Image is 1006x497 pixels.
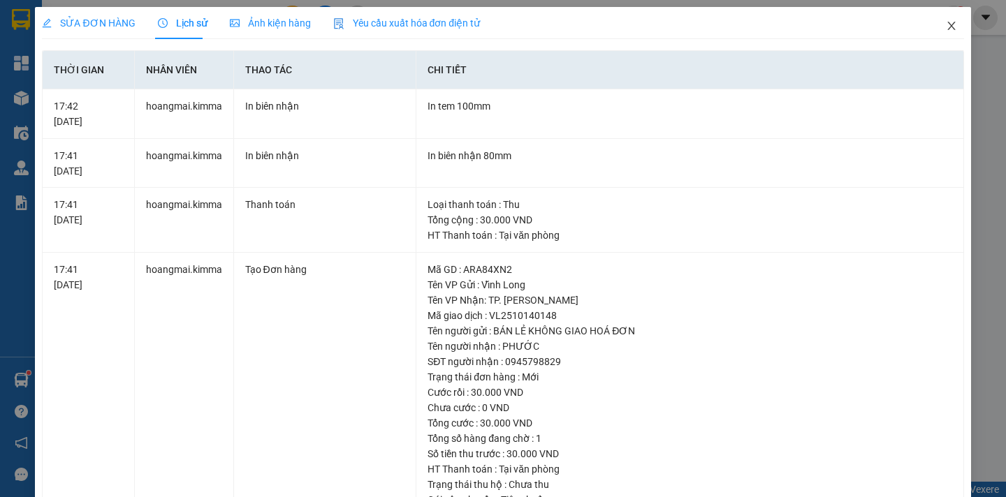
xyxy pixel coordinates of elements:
[158,17,207,29] span: Lịch sử
[428,339,952,354] div: Tên người nhận : PHƯỚC
[54,148,122,179] div: 17:41 [DATE]
[245,197,405,212] div: Thanh toán
[428,385,952,400] div: Cước rồi : 30.000 VND
[428,212,952,228] div: Tổng cộng : 30.000 VND
[12,12,81,45] div: Vĩnh Long
[428,292,952,308] div: Tên VP Nhận: TP. [PERSON_NAME]
[12,13,34,28] span: Gửi:
[43,51,134,89] th: Thời gian
[234,51,417,89] th: Thao tác
[245,148,405,163] div: In biên nhận
[91,12,203,45] div: TP. [PERSON_NAME]
[932,7,971,46] button: Close
[54,98,122,129] div: 17:42 [DATE]
[230,17,311,29] span: Ảnh kiện hàng
[428,262,952,277] div: Mã GD : ARA84XN2
[428,477,952,492] div: Trạng thái thu hộ : Chưa thu
[428,197,952,212] div: Loại thanh toán : Thu
[428,461,952,477] div: HT Thanh toán : Tại văn phòng
[416,51,963,89] th: Chi tiết
[135,51,234,89] th: Nhân viên
[428,277,952,292] div: Tên VP Gửi : Vĩnh Long
[428,354,952,369] div: SĐT người nhận : 0945798829
[428,148,952,163] div: In biên nhận 80mm
[245,98,405,114] div: In biên nhận
[54,197,122,228] div: 17:41 [DATE]
[245,262,405,277] div: Tạo Đơn hàng
[135,188,234,253] td: hoangmai.kimma
[946,20,957,31] span: close
[135,89,234,139] td: hoangmai.kimma
[428,400,952,415] div: Chưa cước : 0 VND
[42,17,135,29] span: SỬA ĐƠN HÀNG
[428,369,952,385] div: Trạng thái đơn hàng : Mới
[428,446,952,461] div: Số tiền thu trước : 30.000 VND
[91,45,203,62] div: PHƯỚC
[333,18,344,29] img: icon
[428,415,952,431] div: Tổng cước : 30.000 VND
[91,62,203,82] div: 0945798829
[428,228,952,243] div: HT Thanh toán : Tại văn phòng
[333,17,481,29] span: Yêu cầu xuất hóa đơn điện tử
[54,262,122,292] div: 17:41 [DATE]
[135,139,234,188] td: hoangmai.kimma
[230,18,240,28] span: picture
[12,45,81,112] div: BÁN LẺ KHÔNG GIAO HOÁ ĐƠN
[428,431,952,446] div: Tổng số hàng đang chờ : 1
[91,13,124,28] span: Nhận:
[42,18,52,28] span: edit
[428,98,952,114] div: In tem 100mm
[158,18,168,28] span: clock-circle
[428,308,952,323] div: Mã giao dịch : VL2510140148
[428,323,952,339] div: Tên người gửi : BÁN LẺ KHÔNG GIAO HOÁ ĐƠN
